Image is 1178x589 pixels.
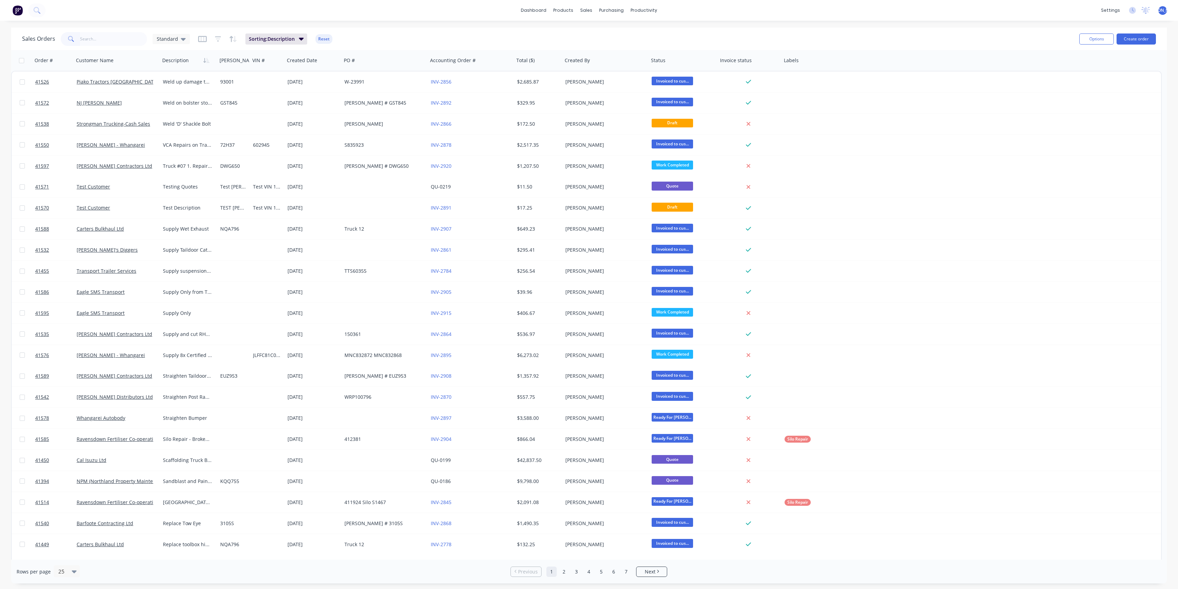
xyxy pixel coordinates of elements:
span: Ready For [PERSON_NAME] [652,434,693,443]
div: [DATE] [288,541,339,548]
div: 72H37 [220,142,246,148]
a: Carters Bulkhaul Ltd [77,225,124,232]
a: INV-2870 [431,394,451,400]
a: 41542 [35,387,77,407]
div: [PERSON_NAME] [565,99,642,106]
a: 41455 [35,261,77,281]
span: 41532 [35,247,49,253]
div: Sandblast and Paint truck deck [163,478,212,485]
div: [PERSON_NAME] [565,331,642,338]
span: Invoiced to cus... [652,371,693,379]
div: Created By [565,57,590,64]
span: Work Completed [652,350,693,358]
a: INV-2907 [431,225,451,232]
div: $295.41 [517,247,558,253]
div: [PERSON_NAME] [565,541,642,548]
div: Supply Only [163,310,212,317]
a: Ravensdown Fertiliser Co-operative [77,436,158,442]
a: INV-2845 [431,499,451,505]
span: 41597 [35,163,49,170]
span: Quote [652,182,693,190]
a: QU-0186 [431,478,451,484]
span: Invoiced to cus... [652,392,693,400]
span: 41570 [35,204,49,211]
a: INV-2892 [431,99,451,106]
div: products [550,5,577,16]
div: [DATE] [288,142,339,148]
a: INV-2866 [431,120,451,127]
div: [DATE] [288,289,339,296]
a: 41570 [35,197,77,218]
div: [DATE] [288,436,339,443]
div: TTS60355 [344,268,421,274]
div: Truck #07 1. Repair Worn and Cracked Rear Trip housings 2. Cut and remove rusted headboard 3. rem... [163,163,212,170]
ul: Pagination [508,567,670,577]
div: [DATE] [288,183,339,190]
span: Invoiced to cus... [652,518,693,527]
div: $256.54 [517,268,558,274]
div: [DATE] [288,120,339,127]
div: $2,517.35 [517,142,558,148]
a: 41571 [35,176,77,197]
div: [PERSON_NAME] [344,120,421,127]
div: NQA796 [220,541,246,548]
div: $866.04 [517,436,558,443]
div: $9,798.00 [517,478,558,485]
a: [PERSON_NAME] Distributors Ltd [77,394,153,400]
div: W-23991 [344,78,421,85]
div: Supply Wet Exhaust [163,225,212,232]
div: Testing Quotes [163,183,212,190]
div: $1,357.92 [517,373,558,379]
div: MNC832872 MNC832868 [344,352,421,359]
span: 41542 [35,394,49,400]
span: 41571 [35,183,49,190]
a: INV-2856 [431,78,451,85]
div: 93001 [220,78,246,85]
span: 41588 [35,225,49,232]
div: [PERSON_NAME] [565,373,642,379]
a: Carters Bulkhaul Ltd [77,541,124,548]
a: 41578 [35,408,77,428]
div: $329.95 [517,99,558,106]
a: NPM (Northland Property Maintenance) [77,478,168,484]
span: 41538 [35,120,49,127]
div: Scaffolding Truck Build [163,457,212,464]
div: [DATE] [288,457,339,464]
a: Next page [636,568,667,575]
div: $2,091.08 [517,499,558,506]
a: dashboard [517,5,550,16]
a: 41586 [35,282,77,302]
div: Test VIN 1234 [253,204,281,211]
a: INV-2861 [431,247,451,253]
span: Next [645,568,655,575]
span: Draft [652,203,693,211]
span: 41394 [35,478,49,485]
div: [PERSON_NAME] [565,415,642,422]
div: NQA796 [220,225,246,232]
span: 41449 [35,541,49,548]
span: Silo Repair [787,436,808,443]
span: 41589 [35,373,49,379]
div: [DATE] [288,78,339,85]
div: VCA Repairs on Trailer Repair Cracks as per VTNZ sheet [163,142,212,148]
div: [PERSON_NAME] [565,78,642,85]
a: Ravensdown Fertiliser Co-operative [77,499,158,505]
div: $17.25 [517,204,558,211]
a: [PERSON_NAME] - Whangarei [77,142,145,148]
a: [PERSON_NAME]'s Diggers [77,247,138,253]
div: Order # [35,57,53,64]
div: $1,490.35 [517,520,558,527]
div: $11.50 [517,183,558,190]
a: 41540 [35,513,77,534]
a: 41573 [35,555,77,576]
a: INV-2868 [431,520,451,527]
div: $1,207.50 [517,163,558,170]
div: [DATE] [288,268,339,274]
div: $406.67 [517,310,558,317]
div: [DATE] [288,520,339,527]
a: 41589 [35,366,77,386]
div: [PERSON_NAME] # DWG650 [344,163,421,170]
div: productivity [627,5,661,16]
div: $172.50 [517,120,558,127]
div: $2,685.87 [517,78,558,85]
